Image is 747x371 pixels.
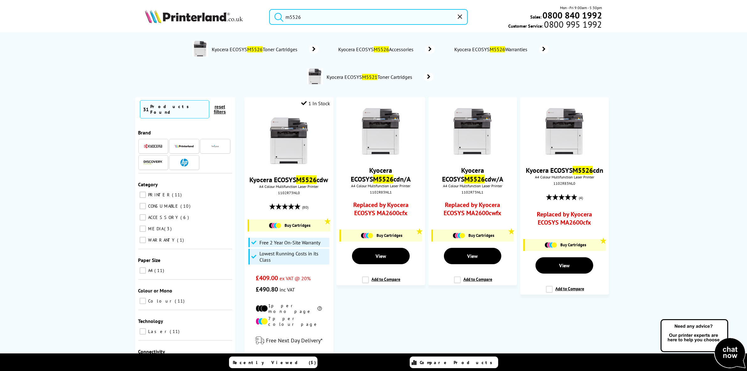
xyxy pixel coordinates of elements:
[172,192,184,198] span: 11
[211,41,319,58] a: Kyocera ECOSYSM5526Toner Cartridges
[140,203,146,209] input: CONSUMABLE 10
[560,242,586,248] span: Buy Cartridges
[352,248,410,264] a: View
[256,285,278,293] span: £490.80
[374,46,389,52] mark: M5526
[155,268,166,273] span: 11
[361,233,373,238] img: Cartridges
[256,303,322,314] li: 1p per mono page
[229,357,317,368] a: Recently Viewed (5)
[431,183,514,188] span: A4 Colour Multifunction Laser Printer
[490,46,505,52] mark: M5526
[138,318,163,324] span: Technology
[542,9,602,21] b: 0800 840 1992
[523,175,606,179] span: A4 Colour Multifunction Laser Printer
[138,257,161,263] span: Paper Size
[559,262,570,269] span: View
[280,286,295,293] span: inc VAT
[442,166,503,183] a: Kyocera ECOSYSM5526cdw/A
[147,298,174,304] span: Colour
[144,161,163,164] img: Discovery
[326,74,414,80] span: Kyocera ECOSYS Toner Cartridges
[338,45,435,54] a: Kyocera ECOSYSM5526Accessories
[256,316,322,327] li: 7p per colour page
[307,68,323,84] img: M5521CDNACCESSORIES.jpg
[269,9,467,25] input: Search product or
[138,348,165,355] span: Connectivity
[140,226,146,232] input: MEDIA 3
[528,242,603,248] a: Buy Cartridges
[147,226,164,232] span: MEDIA
[468,233,494,238] span: Buy Cartridges
[531,210,598,230] a: Replaced by Kyocera ECOSYS MA2600cfx
[177,237,186,243] span: 1
[209,104,231,115] button: reset filters
[542,12,602,18] a: 0800 840 1992
[344,233,419,238] a: Buy Cartridges
[192,41,208,57] img: 1102R83NL0-conspage.jpg
[444,248,502,264] a: View
[560,5,602,11] span: Mon - Fri 9:00am - 5:30pm
[525,181,604,186] div: 1102R83NL0
[280,275,311,281] span: ex VAT @ 20%
[249,175,328,184] a: Kyocera ECOSYSM5526cdw
[145,9,243,23] img: Printerland Logo
[147,203,180,209] span: CONSUMABLE
[464,175,485,183] mark: M5526
[362,74,377,80] mark: M5521
[252,223,327,228] a: Buy Cartridges
[509,21,602,29] span: Customer Service:
[164,226,173,232] span: 3
[545,242,557,248] img: Cartridges
[147,192,172,198] span: PRINTER
[351,166,411,183] a: Kyocera ECOSYSM5526cdn/A
[140,267,146,274] input: A4 11
[259,250,328,263] span: Lowest Running Costs in its Class
[348,201,414,220] a: Replaced by Kyocera ECOSYS MA2600cfx
[256,274,278,282] span: £409.00
[454,46,530,52] span: Kyocera ECOSYS Warranties
[147,268,154,273] span: A4
[140,298,146,304] input: Colour 11
[536,257,593,274] a: View
[373,175,393,183] mark: M5526
[211,142,219,150] img: Navigator
[140,192,146,198] input: PRINTER 11
[266,337,323,344] span: Free Next Day Delivery*
[579,192,583,204] span: (4)
[138,287,173,294] span: Colour or Mono
[357,108,404,155] img: ECOSYS-M5526cdn-front-small.jpg
[143,106,149,112] span: 31
[326,68,434,85] a: Kyocera ECOSYSM5521Toner Cartridges
[249,190,328,195] div: 1102R73NL0
[181,203,192,209] span: 10
[420,360,496,365] span: Compare Products
[546,286,584,298] label: Add to Compare
[541,108,588,155] img: ECOSYS-M5526cdn-front-small.jpg
[454,45,549,54] a: Kyocera ECOSYSM5526Warranties
[147,237,177,243] span: WARRANTY
[138,181,158,188] span: Category
[140,237,146,243] input: WARRANTY 1
[341,190,420,194] div: 1102R83NL1
[338,46,416,52] span: Kyocera ECOSYS Accessories
[436,233,511,238] a: Buy Cartridges
[659,318,747,370] img: Open Live Chat window
[302,201,308,213] span: (80)
[285,223,310,228] span: Buy Cartridges
[211,46,300,52] span: Kyocera ECOSYS Toner Cartridges
[233,360,317,365] span: Recently Viewed (5)
[440,201,506,220] a: Replaced by Kyocera ECOSYS MA2600cwfx
[247,46,263,52] mark: M5526
[362,276,400,288] label: Add to Compare
[543,21,602,27] span: 0800 995 1992
[145,9,261,25] a: Printerland Logo
[259,239,320,246] span: Free 2 Year On-Site Warranty
[573,166,593,175] mark: M5526
[175,145,194,148] img: Printerland
[269,223,281,228] img: Cartridges
[147,215,180,220] span: ACCESSORY
[467,253,478,259] span: View
[433,190,512,194] div: 1102R73NL1
[248,332,330,349] div: modal_delivery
